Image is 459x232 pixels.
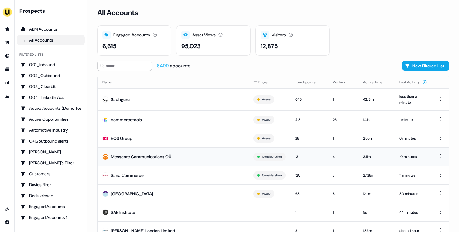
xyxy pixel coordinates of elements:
div: All Accounts [21,37,81,43]
button: Touchpoints [295,77,323,88]
div: 003_Clearbit [21,83,81,89]
div: 120 [295,172,323,178]
button: Aware [262,117,270,123]
div: 8 [333,191,353,197]
div: Asset Views [192,32,216,38]
div: 42:13m [363,96,390,103]
div: 004_LinkedIn Ads [21,94,81,100]
div: Sana Commerce [111,172,144,178]
button: Active Time [363,77,390,88]
div: 28 [295,135,323,141]
div: 27:28m [363,172,390,178]
div: Davids filter [21,182,81,188]
a: Go to 003_Clearbit [17,82,85,91]
button: Consideration [262,173,282,178]
div: [PERSON_NAME] [21,149,81,155]
div: 44 minutes [399,209,427,215]
button: Last Activity [399,77,427,88]
th: Name [98,76,248,88]
a: Go to C+G outbound alerts [17,136,85,146]
a: Go to prospects [2,24,12,34]
div: 10 minutes [399,154,427,160]
a: Go to integrations [2,217,12,227]
div: 1:41h [363,117,390,123]
button: New Filtered List [402,61,449,71]
div: [GEOGRAPHIC_DATA] [111,191,153,197]
div: Messente Communications OÜ [111,154,171,160]
div: 413 [295,117,323,123]
div: 12,875 [261,42,278,51]
div: Active Accounts (Demo Test) [21,105,81,111]
div: SAE Institute [111,209,135,215]
div: 12:11m [363,191,390,197]
button: Visitors [333,77,352,88]
div: 1 minute [399,117,427,123]
div: 1 [333,135,353,141]
div: 6 minutes [399,135,427,141]
a: Go to Engaged Accounts 1 [17,213,85,222]
a: Go to integrations [2,204,12,214]
div: [PERSON_NAME]'s Filter [21,160,81,166]
a: Go to Active Accounts (Demo Test) [17,103,85,113]
button: Aware [262,97,270,102]
div: Prospects [19,7,85,15]
div: 7 [333,172,353,178]
a: Go to Charlotte's Filter [17,158,85,168]
h3: All Accounts [97,8,138,17]
a: Go to attribution [2,78,12,87]
div: commercetools [111,117,142,123]
div: 13 [295,154,323,160]
a: Go to 004_LinkedIn Ads [17,92,85,102]
a: Go to 002_Outbound [17,71,85,80]
a: Go to Charlotte Stone [17,147,85,157]
div: Active Opportunities [21,116,81,122]
div: 2:55h [363,135,390,141]
div: Visitors [272,32,286,38]
div: Stage [253,79,286,85]
div: 002_Outbound [21,72,81,79]
a: Go to templates [2,64,12,74]
span: 6499 [157,62,170,69]
div: Engaged Accounts 1 [21,214,81,220]
div: 11 minutes [399,172,427,178]
div: EQS Group [111,135,132,141]
a: Go to 001_Inbound [17,60,85,69]
a: Go to Davids filter [17,180,85,190]
div: 63 [295,191,323,197]
div: 1 [295,209,323,215]
div: accounts [157,62,190,69]
a: Go to Active Opportunities [17,114,85,124]
div: 4 [333,154,353,160]
div: 6,615 [102,42,116,51]
button: Consideration [262,154,282,160]
div: Engaged Accounts [21,203,81,210]
div: Filtered lists [19,52,43,57]
div: 9s [363,209,390,215]
div: 1 [333,209,353,215]
a: Go to outbound experience [2,38,12,47]
div: 001_Inbound [21,62,81,68]
a: ABM Accounts [17,24,85,34]
div: 3:11m [363,154,390,160]
button: Aware [262,136,270,141]
div: Automotive industry [21,127,81,133]
div: Sadhguru [111,96,130,103]
a: Go to Customers [17,169,85,179]
a: Go to Engaged Accounts [17,202,85,211]
div: less than a minute [399,93,427,106]
div: ABM Accounts [21,26,81,32]
div: C+G outbound alerts [21,138,81,144]
div: Engaged Accounts [113,32,150,38]
div: 30 minutes [399,191,427,197]
a: Go to experiments [2,91,12,101]
div: 95,023 [181,42,200,51]
div: 646 [295,96,323,103]
a: Go to Automotive industry [17,125,85,135]
div: 1 [333,96,353,103]
a: Go to Deals closed [17,191,85,200]
div: Customers [21,171,81,177]
a: Go to Inbound [2,51,12,61]
div: 26 [333,117,353,123]
div: Deals closed [21,193,81,199]
a: All accounts [17,35,85,45]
